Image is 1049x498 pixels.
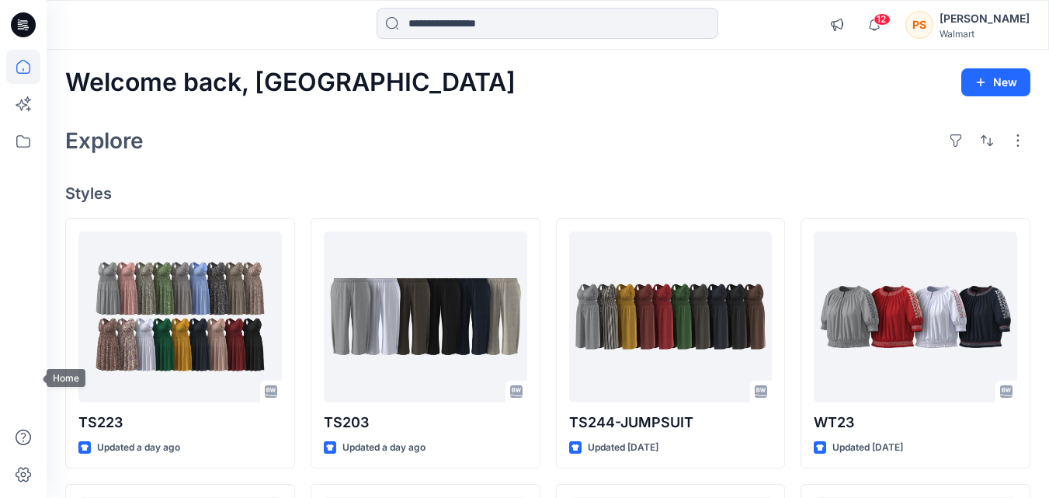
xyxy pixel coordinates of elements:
p: Updated [DATE] [588,440,658,456]
div: Walmart [940,28,1030,40]
a: TS203 [324,232,527,402]
div: PS [905,11,933,39]
p: Updated a day ago [342,440,426,456]
p: TS244-JUMPSUIT [569,412,773,434]
span: 12 [874,13,891,26]
p: Updated [DATE] [832,440,903,456]
a: TS223 [78,232,282,402]
p: TS203 [324,412,527,434]
a: TS244-JUMPSUIT [569,232,773,402]
h4: Styles [65,184,1030,203]
h2: Explore [65,128,144,153]
a: WT23 [814,232,1017,402]
p: Updated a day ago [97,440,180,456]
button: New [961,68,1030,96]
h2: Welcome back, [GEOGRAPHIC_DATA] [65,68,516,97]
p: WT23 [814,412,1017,434]
div: [PERSON_NAME] [940,9,1030,28]
p: TS223 [78,412,282,434]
